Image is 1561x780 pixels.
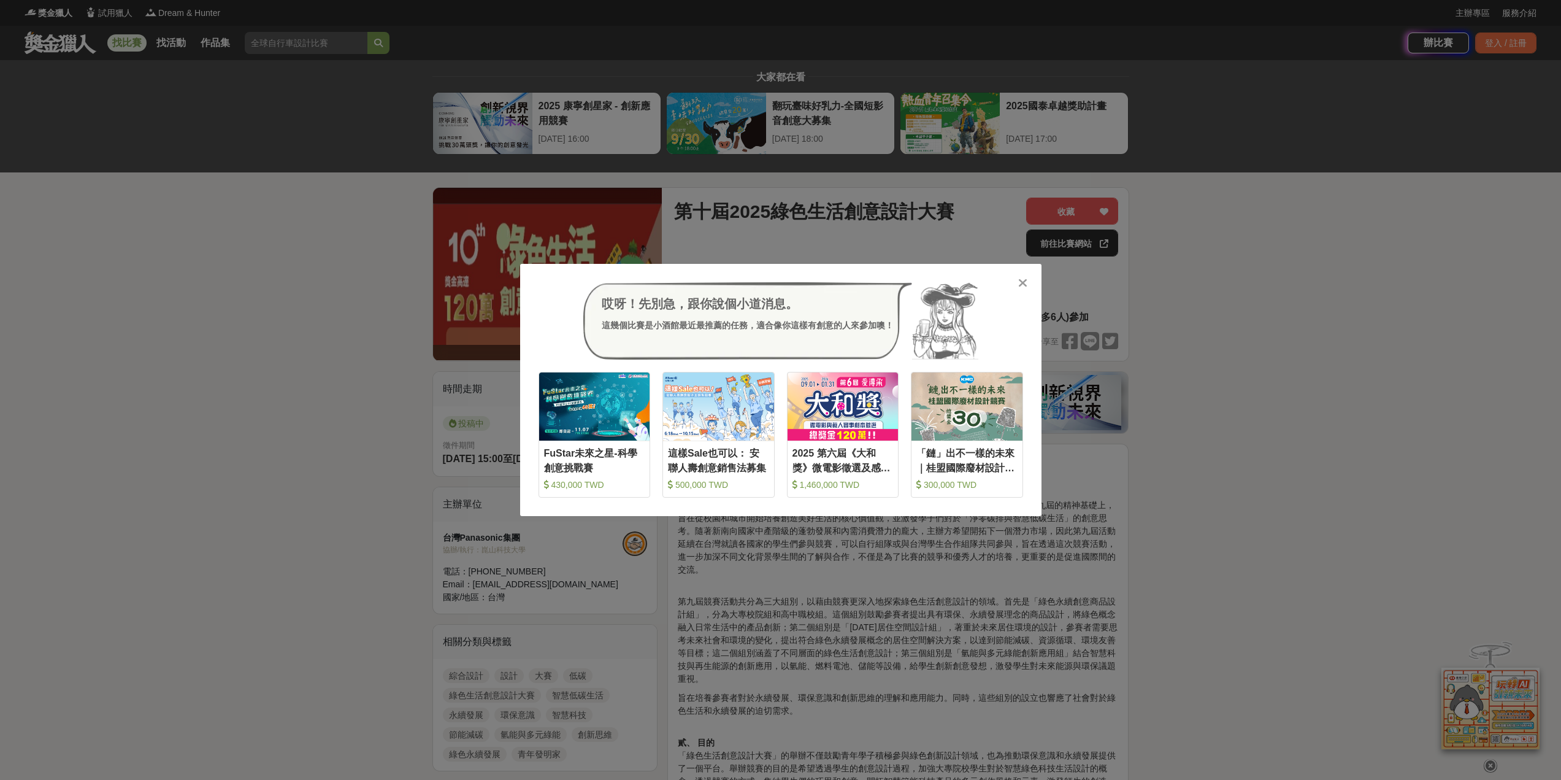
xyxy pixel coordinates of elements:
div: 1,460,000 TWD [792,479,894,491]
div: 500,000 TWD [668,479,769,491]
a: Cover Image「鏈」出不一樣的未來｜桂盟國際廢材設計競賽 300,000 TWD [911,372,1023,498]
img: Cover Image [663,373,774,441]
a: Cover Image2025 第六屆《大和獎》微電影徵選及感人實事分享 1,460,000 TWD [787,372,899,498]
a: Cover ImageFuStar未來之星-科學創意挑戰賽 430,000 TWD [539,372,651,498]
a: Cover Image這樣Sale也可以： 安聯人壽創意銷售法募集 500,000 TWD [662,372,775,498]
img: Cover Image [539,373,650,441]
div: 「鏈」出不一樣的未來｜桂盟國際廢材設計競賽 [916,446,1018,474]
div: FuStar未來之星-科學創意挑戰賽 [544,446,645,474]
div: 300,000 TWD [916,479,1018,491]
div: 哎呀！先別急，跟你說個小道消息。 [602,295,894,313]
div: 這樣Sale也可以： 安聯人壽創意銷售法募集 [668,446,769,474]
div: 430,000 TWD [544,479,645,491]
img: Avatar [912,282,978,360]
img: Cover Image [788,373,899,441]
div: 2025 第六屆《大和獎》微電影徵選及感人實事分享 [792,446,894,474]
div: 這幾個比賽是小酒館最近最推薦的任務，適合像你這樣有創意的人來參加噢！ [602,319,894,332]
img: Cover Image [911,373,1022,441]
